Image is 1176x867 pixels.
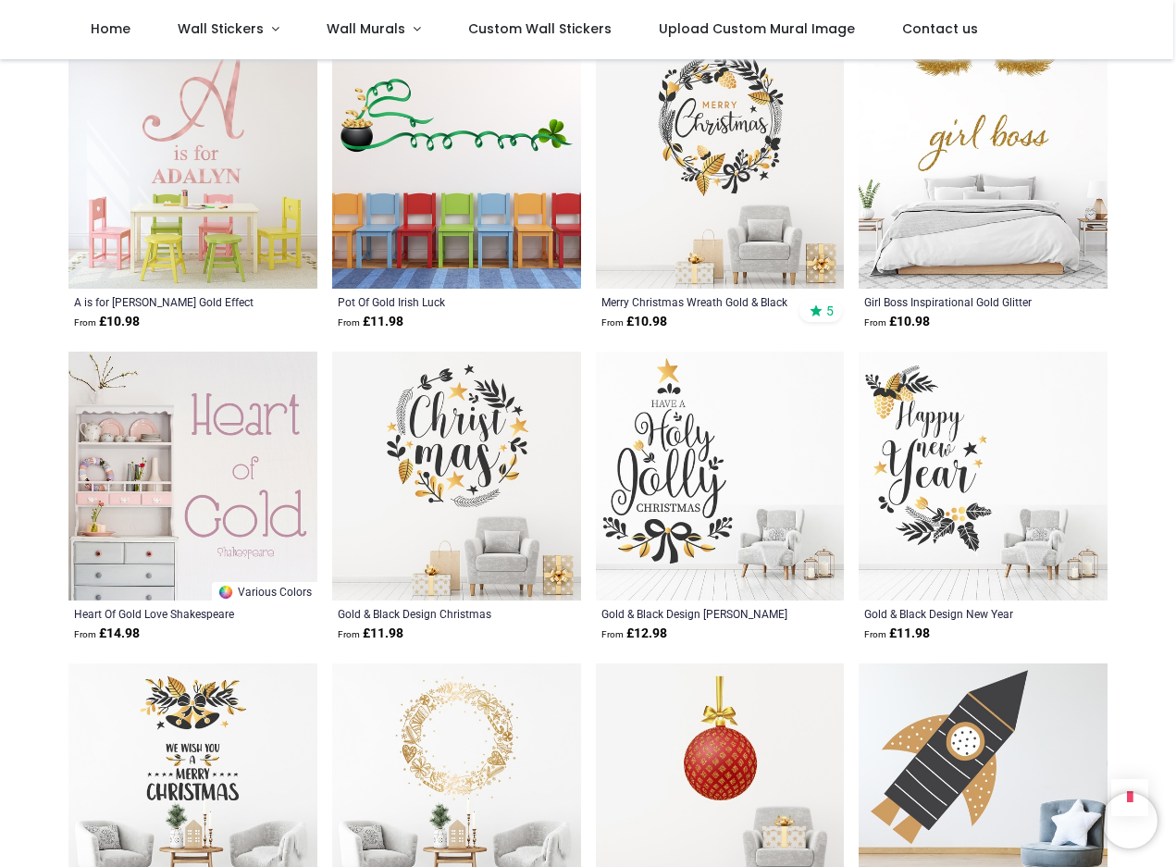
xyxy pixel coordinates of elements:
[217,584,234,601] img: Color Wheel
[468,19,612,38] span: Custom Wall Stickers
[659,19,855,38] span: Upload Custom Mural Image
[338,317,360,328] span: From
[212,582,317,601] a: Various Colors
[859,352,1108,601] img: Gold & Black Design Happy New Year Christmas Wall Sticker
[74,629,96,639] span: From
[864,625,930,643] strong: £ 11.98
[74,313,140,331] strong: £ 10.98
[902,19,978,38] span: Contact us
[601,313,667,331] strong: £ 10.98
[338,625,403,643] strong: £ 11.98
[332,352,581,601] img: Gold & Black Design Christmas Wreath Wall Sticker
[327,19,405,38] span: Wall Murals
[601,294,791,309] a: Merry Christmas Wreath Gold & Black Design
[178,19,264,38] span: Wall Stickers
[826,303,834,319] span: 5
[338,629,360,639] span: From
[864,317,886,328] span: From
[601,606,791,621] a: Gold & Black Design [PERSON_NAME] [PERSON_NAME] Christmas
[596,352,845,601] img: Gold & Black Design Holly Jolly Christmas Wall Sticker
[601,625,667,643] strong: £ 12.98
[601,629,624,639] span: From
[91,19,130,38] span: Home
[864,294,1054,309] a: Girl Boss Inspirational Gold Glitter Effect
[864,313,930,331] strong: £ 10.98
[864,629,886,639] span: From
[74,625,140,643] strong: £ 14.98
[74,294,264,309] a: A is for [PERSON_NAME] Gold Effect
[338,606,527,621] a: Gold & Black Design Christmas Wreath
[864,606,1054,621] a: Gold & Black Design New Year Christmas
[601,317,624,328] span: From
[1102,793,1157,848] iframe: Brevo live chat
[74,317,96,328] span: From
[338,294,527,309] a: Pot Of Gold Irish Luck
[74,606,264,621] a: Heart Of Gold Love Shakespeare Quote
[338,313,403,331] strong: £ 11.98
[332,41,581,290] img: Pot Of Gold Irish Luck Wall Sticker
[68,41,317,290] img: A is for Adalyn Personalised Rose Gold Effect Wall Sticker
[596,41,845,290] img: Merry Christmas Wreath Gold & Black Design Wall Sticker
[68,352,317,601] img: Heart Of Gold Love Shakespeare Quote Wall Sticker
[859,41,1108,290] img: Girl Boss Inspirational Gold Glitter Effect Wall Sticker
